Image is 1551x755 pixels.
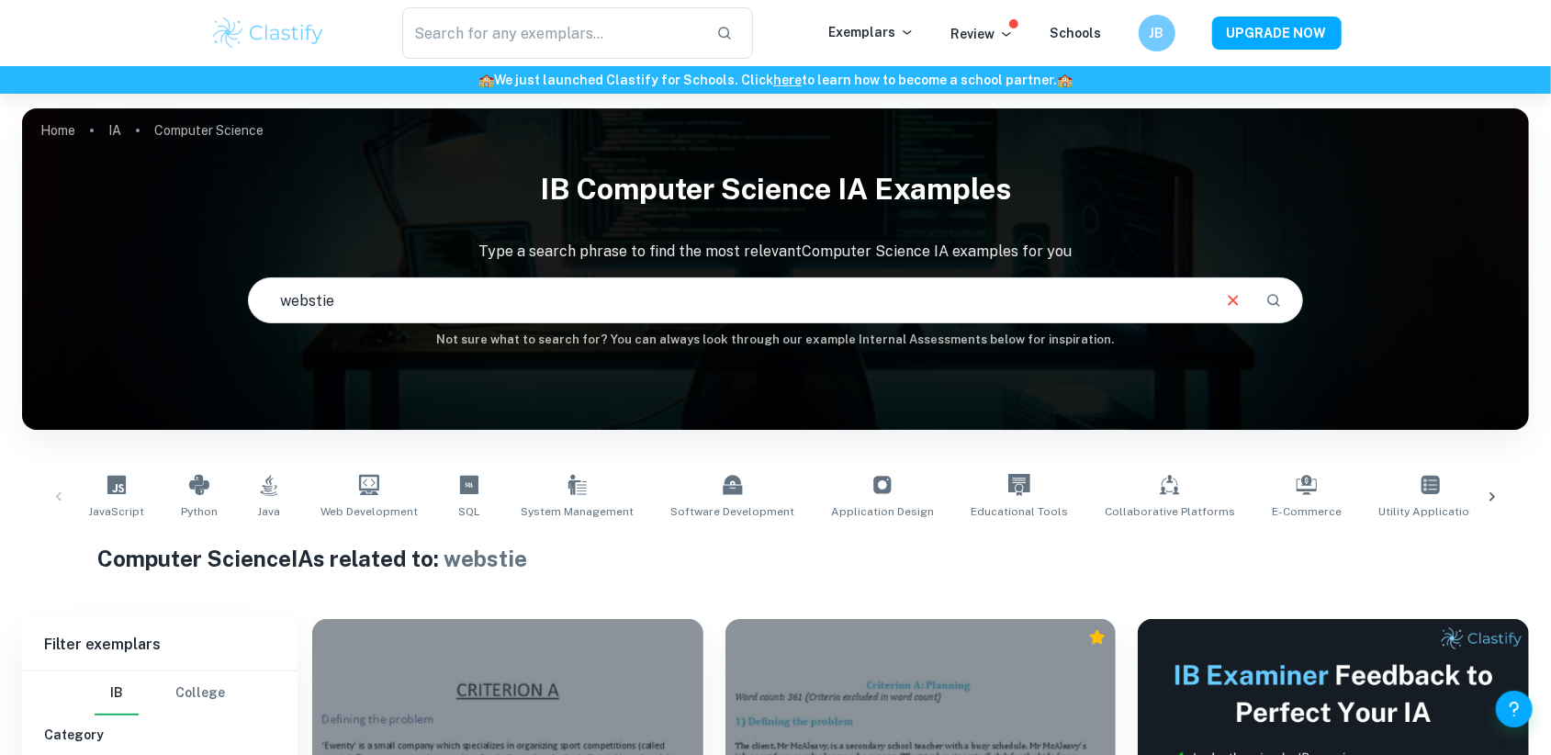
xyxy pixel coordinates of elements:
button: UPGRADE NOW [1212,17,1342,50]
button: Help and Feedback [1496,691,1533,727]
a: here [773,73,802,87]
span: E-commerce [1272,503,1342,520]
span: JavaScript [88,503,144,520]
div: Premium [1088,628,1107,647]
span: Java [258,503,281,520]
p: Computer Science [154,120,264,141]
h1: Computer Science IAs related to: [97,542,1454,575]
a: Schools [1051,26,1102,40]
span: Software Development [670,503,794,520]
h6: Filter exemplars [22,619,298,670]
h6: Not sure what to search for? You can always look through our example Internal Assessments below f... [22,331,1529,349]
button: JB [1139,15,1175,51]
h6: JB [1146,23,1167,43]
button: College [175,671,225,716]
p: Type a search phrase to find the most relevant Computer Science IA examples for you [22,241,1529,263]
button: Clear [1216,283,1251,318]
h6: Category [44,725,275,745]
h1: IB Computer Science IA examples [22,160,1529,219]
span: 🏫 [1057,73,1073,87]
span: Application Design [831,503,934,520]
div: Filter type choice [95,671,225,716]
input: Search for any exemplars... [402,7,702,59]
span: Educational Tools [971,503,1068,520]
span: Utility Applications [1378,503,1482,520]
span: Web Development [320,503,418,520]
span: Python [181,503,218,520]
img: Clastify logo [210,15,327,51]
a: IA [108,118,121,143]
button: IB [95,671,139,716]
p: Exemplars [829,22,915,42]
span: Collaborative Platforms [1105,503,1235,520]
a: Home [40,118,75,143]
span: 🏫 [478,73,494,87]
h6: We just launched Clastify for Schools. Click to learn how to become a school partner. [4,70,1547,90]
button: Search [1258,285,1289,316]
p: Review [951,24,1014,44]
span: SQL [458,503,480,520]
span: System Management [521,503,634,520]
span: webstie [444,546,527,571]
input: E.g. event website, web development, Python... [249,275,1208,326]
